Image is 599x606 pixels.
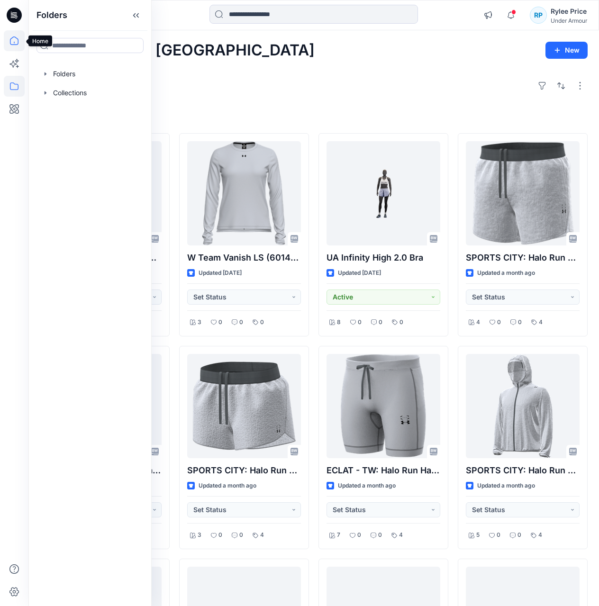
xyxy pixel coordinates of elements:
p: 4 [538,530,542,540]
p: 0 [518,317,522,327]
p: Updated a month ago [477,268,535,278]
a: W Team Vanish LS (6014457) CLI TEST [187,141,301,245]
p: 0 [399,317,403,327]
p: Updated a month ago [338,481,396,491]
a: ECLAT - TW: Halo Run Half Tight [327,354,440,458]
h4: Styles [40,112,588,124]
p: Updated a month ago [477,481,535,491]
p: 7 [337,530,340,540]
p: Updated a month ago [199,481,256,491]
p: ECLAT - TW: Halo Run Half Tight [327,464,440,477]
p: 0 [497,530,500,540]
p: 0 [358,317,362,327]
p: 4 [399,530,403,540]
p: SPORTS CITY: Halo Run Short [187,464,301,477]
p: 0 [218,530,222,540]
p: 0 [378,530,382,540]
p: 0 [260,317,264,327]
button: New [545,42,588,59]
p: 8 [337,317,341,327]
div: RP [530,7,547,24]
p: SPORTS CITY: Halo Run Jacket [466,464,580,477]
p: Updated [DATE] [199,268,242,278]
p: 4 [476,317,480,327]
p: 4 [539,317,543,327]
p: 0 [379,317,382,327]
a: SPORTS CITY: Halo Run Short [187,354,301,458]
p: SPORTS CITY: Halo Run Short [466,251,580,264]
p: 0 [239,317,243,327]
a: UA Infinity High 2.0 Bra [327,141,440,245]
h2: Welcome back, [GEOGRAPHIC_DATA] [40,42,315,59]
div: Rylee Price [551,6,587,17]
p: W Team Vanish LS (6014457) CLI TEST [187,251,301,264]
p: 3 [198,530,201,540]
p: 0 [239,530,243,540]
p: UA Infinity High 2.0 Bra [327,251,440,264]
p: 0 [218,317,222,327]
p: 0 [497,317,501,327]
p: 5 [476,530,480,540]
p: 4 [260,530,264,540]
a: SPORTS CITY: Halo Run Short [466,141,580,245]
p: 3 [198,317,201,327]
div: Under Armour [551,17,587,24]
p: 0 [517,530,521,540]
p: Updated [DATE] [338,268,381,278]
p: 0 [357,530,361,540]
a: SPORTS CITY: Halo Run Jacket [466,354,580,458]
